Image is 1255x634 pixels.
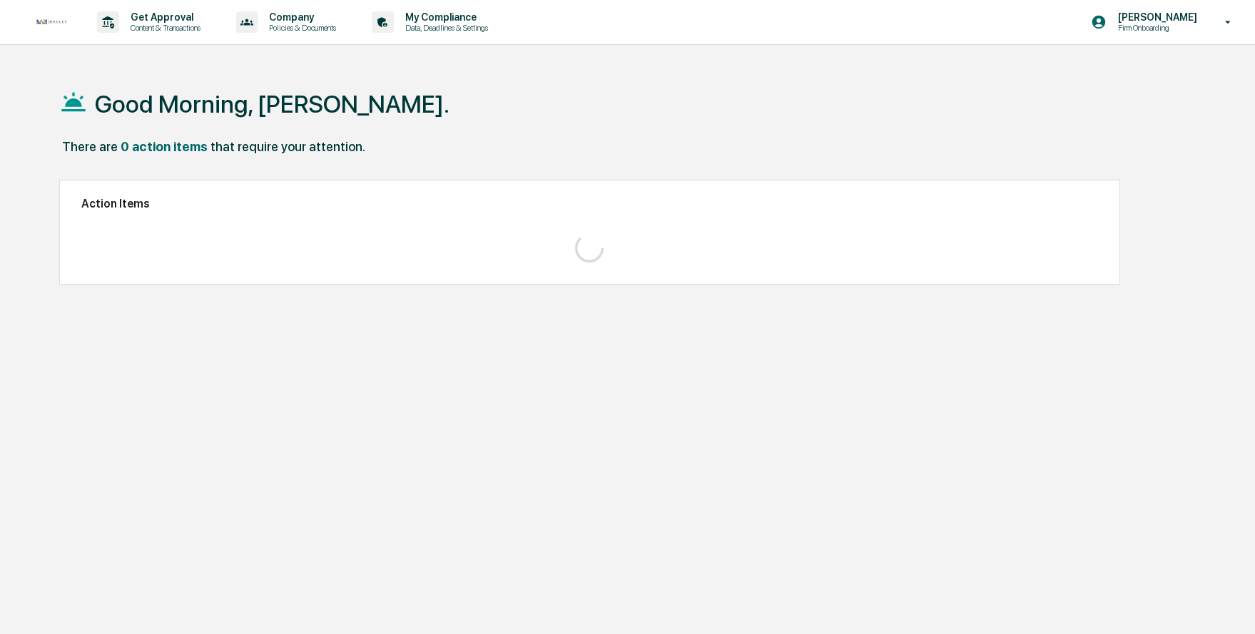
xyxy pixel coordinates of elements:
[119,11,208,23] p: Get Approval
[121,139,208,154] div: 0 action items
[1107,11,1204,23] p: [PERSON_NAME]
[119,23,208,33] p: Content & Transactions
[95,90,449,118] h1: Good Morning, [PERSON_NAME].
[394,23,495,33] p: Data, Deadlines & Settings
[81,197,1098,210] h2: Action Items
[1107,23,1204,33] p: Firm Onboarding
[62,139,118,154] div: There are
[258,11,343,23] p: Company
[394,11,495,23] p: My Compliance
[34,18,68,27] img: logo
[258,23,343,33] p: Policies & Documents
[210,139,365,154] div: that require your attention.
